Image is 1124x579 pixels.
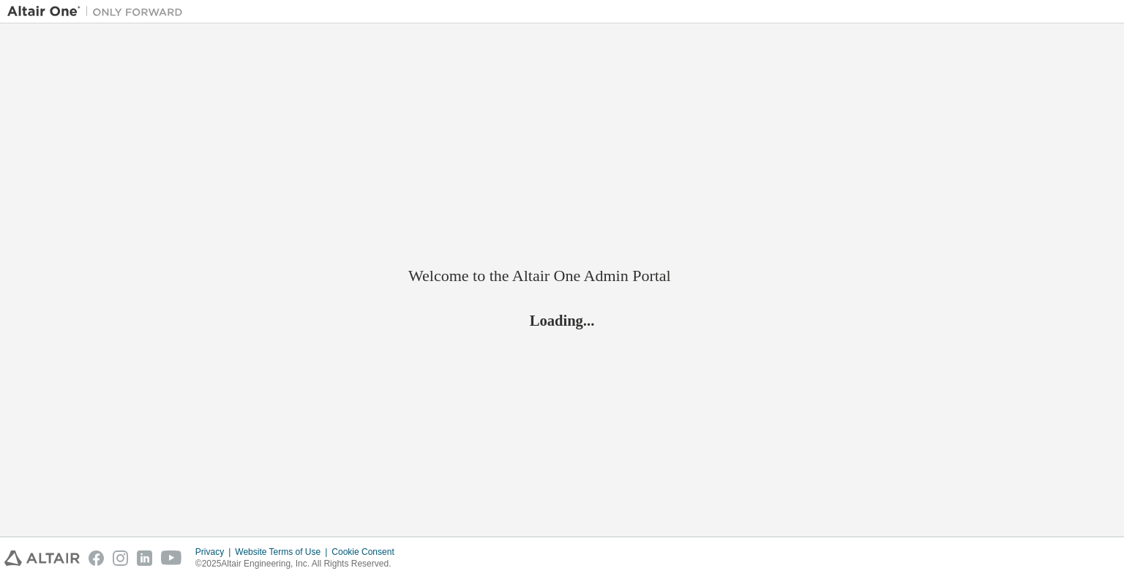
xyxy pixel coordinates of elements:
img: youtube.svg [161,550,182,566]
div: Cookie Consent [331,546,402,558]
img: Altair One [7,4,190,19]
div: Website Terms of Use [235,546,331,558]
p: © 2025 Altair Engineering, Inc. All Rights Reserved. [195,558,403,570]
h2: Welcome to the Altair One Admin Portal [408,266,716,286]
div: Privacy [195,546,235,558]
img: instagram.svg [113,550,128,566]
img: altair_logo.svg [4,550,80,566]
img: facebook.svg [89,550,104,566]
h2: Loading... [408,310,716,329]
img: linkedin.svg [137,550,152,566]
